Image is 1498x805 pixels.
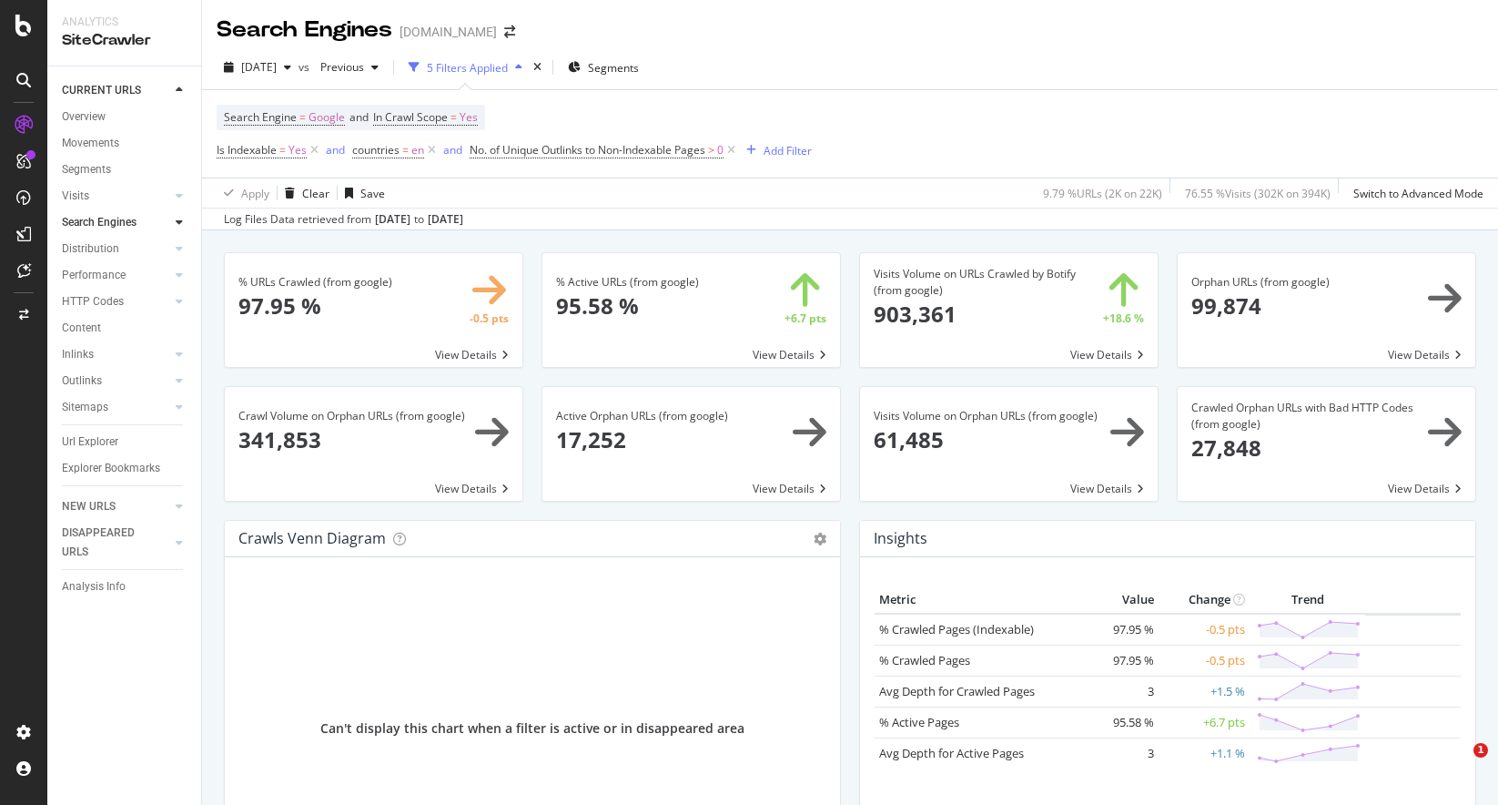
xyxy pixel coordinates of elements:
div: CURRENT URLS [62,81,141,100]
button: Previous [313,53,386,82]
a: % Crawled Pages [879,652,970,668]
div: Explorer Bookmarks [62,459,160,478]
div: Apply [241,186,269,201]
a: HTTP Codes [62,292,170,311]
div: SiteCrawler [62,30,187,51]
span: Yes [288,138,307,163]
a: Explorer Bookmarks [62,459,188,478]
a: Url Explorer [62,433,188,452]
a: Content [62,319,188,338]
div: [DOMAIN_NAME] [400,23,497,41]
button: 5 Filters Applied [401,53,530,82]
a: Movements [62,134,188,153]
a: Visits [62,187,170,206]
td: 3 [1086,738,1159,769]
div: Analytics [62,15,187,30]
span: 1 [1473,743,1488,758]
button: Segments [561,53,646,82]
div: Clear [302,186,329,201]
button: Apply [217,178,269,208]
a: Distribution [62,239,170,259]
button: and [443,141,462,158]
div: 9.79 % URLs ( 2K on 22K ) [1043,186,1162,201]
div: Search Engines [217,15,392,46]
button: [DATE] [217,53,299,82]
div: HTTP Codes [62,292,124,311]
a: Outlinks [62,372,170,391]
a: CURRENT URLS [62,81,170,100]
div: [DATE] [428,211,463,228]
div: Add Filter [764,143,812,158]
div: Url Explorer [62,433,118,452]
div: and [326,142,345,158]
td: 97.95 % [1086,645,1159,676]
div: 76.55 % Visits ( 302K on 394K ) [1185,186,1331,201]
div: 5 Filters Applied [427,60,508,76]
div: Switch to Advanced Mode [1353,186,1483,201]
span: Can't display this chart when a filter is active or in disappeared area [320,719,744,738]
div: Inlinks [62,345,94,364]
div: times [530,58,545,76]
span: vs [299,59,313,75]
div: Segments [62,160,111,179]
a: Analysis Info [62,577,188,596]
div: [DATE] [375,211,410,228]
iframe: Intercom live chat [1436,743,1480,787]
div: Log Files Data retrieved from to [224,211,463,228]
span: = [299,109,306,125]
a: DISAPPEARED URLS [62,524,170,562]
button: Save [338,178,385,208]
td: -0.5 pts [1159,614,1250,646]
a: Avg Depth for Active Pages [879,745,1024,761]
div: Search Engines [62,213,137,232]
td: +1.5 % [1159,676,1250,707]
a: Inlinks [62,345,170,364]
div: arrow-right-arrow-left [504,25,515,38]
a: NEW URLS [62,497,170,516]
i: Options [814,533,826,545]
a: Overview [62,107,188,127]
span: = [450,109,457,125]
span: and [349,109,369,125]
div: Performance [62,266,126,285]
td: 3 [1086,676,1159,707]
td: 95.58 % [1086,707,1159,738]
a: Sitemaps [62,398,170,417]
span: Search Engine [224,109,297,125]
div: Content [62,319,101,338]
td: -0.5 pts [1159,645,1250,676]
td: +6.7 pts [1159,707,1250,738]
a: Performance [62,266,170,285]
span: Yes [460,105,478,130]
div: NEW URLS [62,497,116,516]
span: en [411,138,424,163]
th: Trend [1250,586,1365,614]
button: and [326,141,345,158]
div: Outlinks [62,372,102,391]
div: Sitemaps [62,398,108,417]
div: Distribution [62,239,119,259]
button: Add Filter [739,139,812,161]
a: % Active Pages [879,714,959,730]
div: and [443,142,462,158]
div: Save [360,186,385,201]
a: Search Engines [62,213,170,232]
div: Movements [62,134,119,153]
span: > [708,142,714,158]
h4: Crawls Venn Diagram [238,526,386,551]
td: 97.95 % [1086,614,1159,646]
div: Analysis Info [62,577,126,596]
button: Switch to Advanced Mode [1346,178,1483,208]
span: No. of Unique Outlinks to Non-Indexable Pages [470,142,705,158]
button: Clear [278,178,329,208]
a: Segments [62,160,188,179]
span: Previous [313,59,364,75]
span: Is Indexable [217,142,277,158]
th: Metric [875,586,1086,614]
span: Segments [588,60,639,76]
span: 0 [717,138,724,163]
a: % Crawled Pages (Indexable) [879,621,1034,637]
div: Overview [62,107,106,127]
span: = [402,142,409,158]
span: Google [309,105,345,130]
